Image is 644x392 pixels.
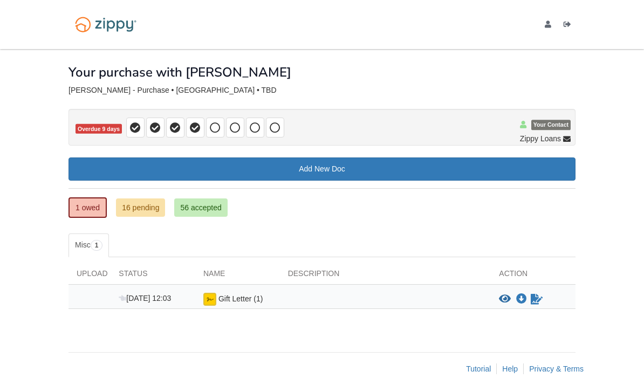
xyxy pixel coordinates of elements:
[502,365,518,373] a: Help
[203,293,216,306] img: esign
[531,120,571,130] span: Your Contact
[280,268,491,284] div: Description
[564,20,576,31] a: Log out
[68,86,576,95] div: [PERSON_NAME] - Purchase • [GEOGRAPHIC_DATA] • TBD
[116,198,165,217] a: 16 pending
[516,295,527,304] a: Download Gift Letter (1)
[491,268,576,284] div: Action
[111,268,195,284] div: Status
[119,294,171,302] span: [DATE] 12:03
[68,197,107,218] a: 1 owed
[530,293,544,306] a: Waiting for your co-borrower to e-sign
[520,133,561,144] span: Zippy Loans
[68,12,143,37] img: Logo
[68,268,111,284] div: Upload
[76,124,122,134] span: Overdue 9 days
[68,157,576,181] a: Add New Doc
[545,20,556,31] a: edit profile
[68,65,291,79] h1: Your purchase with [PERSON_NAME]
[218,294,263,303] span: Gift Letter (1)
[68,233,109,257] a: Misc
[466,365,491,373] a: Tutorial
[174,198,227,217] a: 56 accepted
[529,365,584,373] a: Privacy & Terms
[195,268,280,284] div: Name
[499,294,511,305] button: View Gift Letter (1)
[91,240,103,251] span: 1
